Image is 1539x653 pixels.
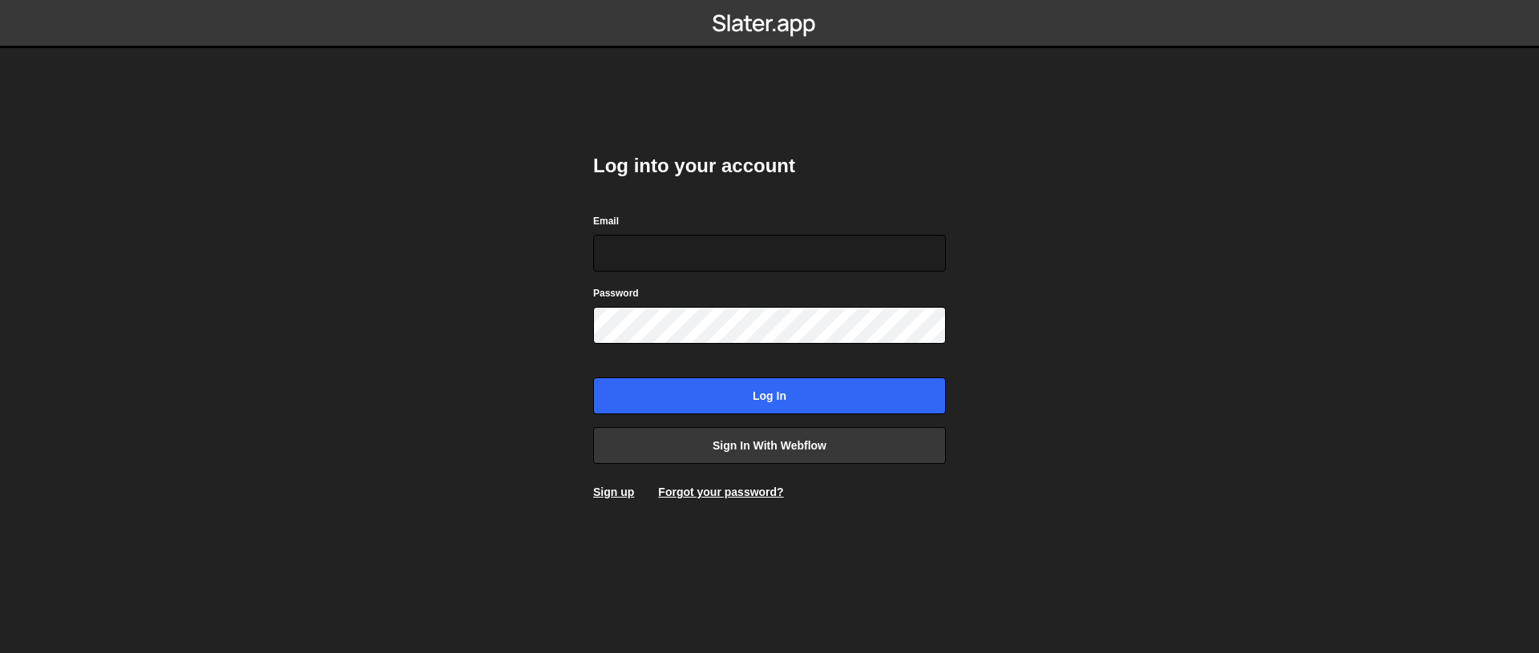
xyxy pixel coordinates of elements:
h2: Log into your account [593,153,946,179]
a: Forgot your password? [658,486,783,498]
a: Sign in with Webflow [593,427,946,464]
input: Log in [593,377,946,414]
label: Email [593,213,619,229]
label: Password [593,285,639,301]
a: Sign up [593,486,634,498]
